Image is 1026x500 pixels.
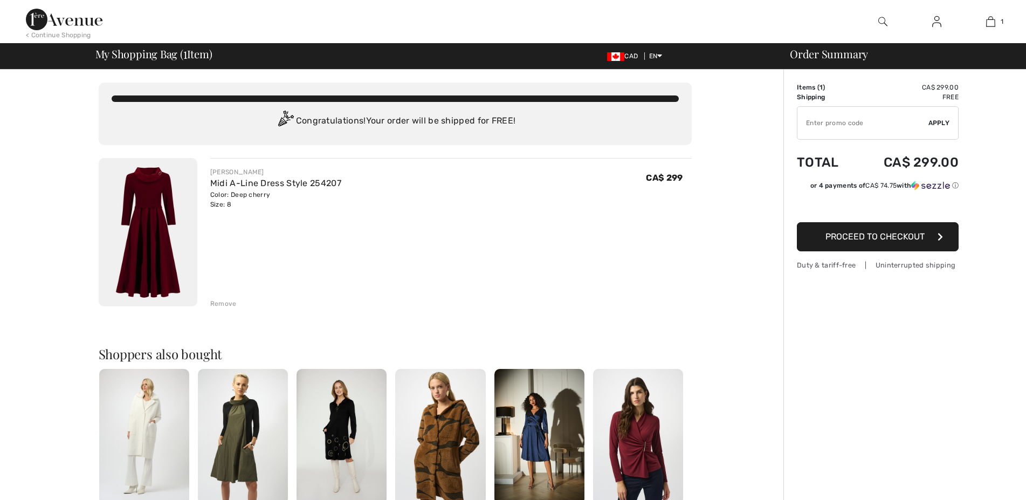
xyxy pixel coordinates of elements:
div: Color: Deep cherry Size: 8 [210,190,341,209]
span: CA$ 299 [646,173,683,183]
span: CA$ 74.75 [865,182,897,189]
h2: Shoppers also bought [99,347,692,360]
button: Proceed to Checkout [797,222,959,251]
td: CA$ 299.00 [855,83,959,92]
td: CA$ 299.00 [855,144,959,181]
td: Items ( ) [797,83,855,92]
span: Apply [928,118,950,128]
img: Sezzle [911,181,950,190]
img: Canadian Dollar [607,52,624,61]
td: Free [855,92,959,102]
span: 1 [820,84,823,91]
img: My Bag [986,15,995,28]
iframe: Opens a widget where you can chat to one of our agents [958,468,1015,495]
div: Remove [210,299,237,309]
div: Duty & tariff-free | Uninterrupted shipping [797,260,959,270]
div: [PERSON_NAME] [210,167,341,177]
input: Promo code [797,107,928,139]
div: Congratulations! Your order will be shipped for FREE! [112,111,679,132]
div: Order Summary [777,49,1020,59]
span: 1 [183,46,187,60]
span: My Shopping Bag ( Item) [95,49,212,59]
span: CAD [607,52,642,60]
img: Congratulation2.svg [274,111,296,132]
a: Midi A-Line Dress Style 254207 [210,178,341,188]
img: Midi A-Line Dress Style 254207 [99,158,197,306]
div: or 4 payments ofCA$ 74.75withSezzle Click to learn more about Sezzle [797,181,959,194]
iframe: PayPal-paypal [797,194,959,218]
span: Proceed to Checkout [825,231,925,242]
span: EN [649,52,663,60]
span: 1 [1001,17,1003,26]
img: My Info [932,15,941,28]
a: 1 [964,15,1017,28]
div: < Continue Shopping [26,30,91,40]
td: Total [797,144,855,181]
img: 1ère Avenue [26,9,102,30]
div: or 4 payments of with [810,181,959,190]
img: search the website [878,15,887,28]
a: Sign In [924,15,950,29]
td: Shipping [797,92,855,102]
